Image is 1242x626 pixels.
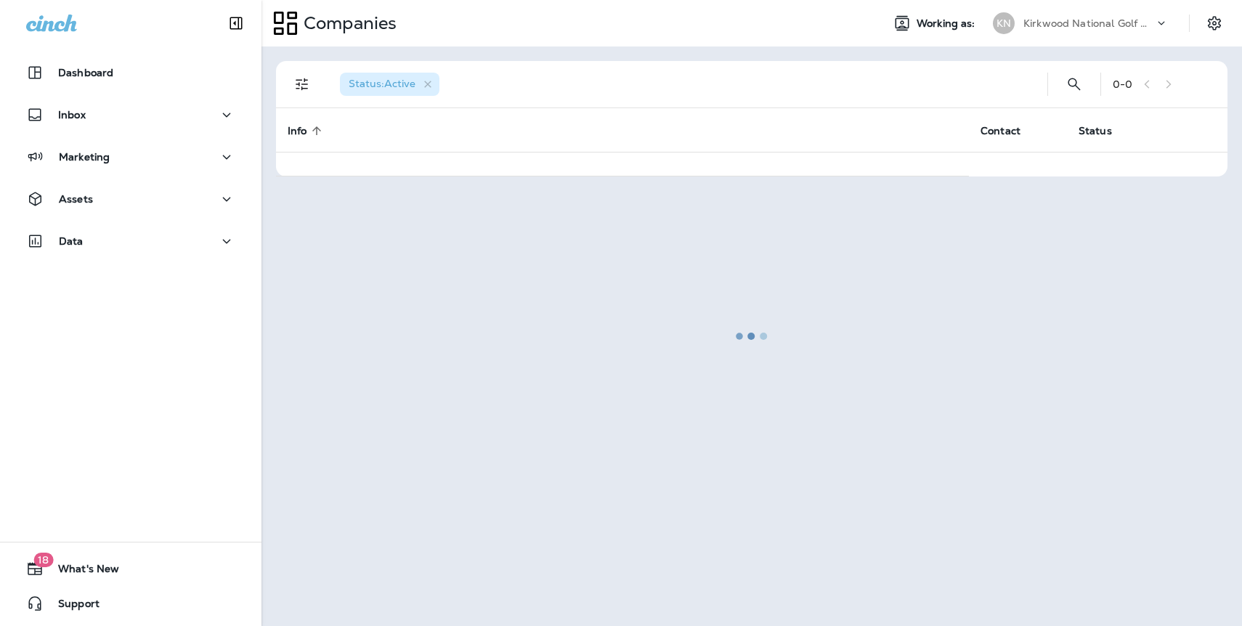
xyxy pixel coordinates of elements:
[15,58,247,87] button: Dashboard
[15,227,247,256] button: Data
[59,193,93,205] p: Assets
[216,9,256,38] button: Collapse Sidebar
[58,109,86,121] p: Inbox
[1201,10,1227,36] button: Settings
[917,17,978,30] span: Working as:
[15,142,247,171] button: Marketing
[59,151,110,163] p: Marketing
[1023,17,1154,29] p: Kirkwood National Golf Club
[44,563,119,580] span: What's New
[33,553,53,567] span: 18
[993,12,1015,34] div: KN
[15,589,247,618] button: Support
[15,554,247,583] button: 18What's New
[58,67,113,78] p: Dashboard
[44,598,100,615] span: Support
[15,100,247,129] button: Inbox
[15,184,247,214] button: Assets
[298,12,397,34] p: Companies
[59,235,84,247] p: Data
